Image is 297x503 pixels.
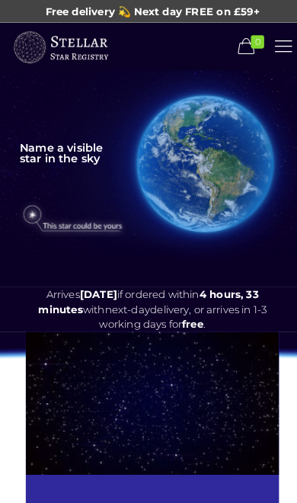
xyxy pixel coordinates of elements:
[244,34,257,47] span: 0
[228,37,264,55] a: 0
[11,196,130,231] img: star-could-be-yours.png
[25,323,272,463] img: 1
[177,309,198,322] b: free
[12,139,101,179] rs-layer: Name a visible star in the sky
[44,5,253,17] span: Free delivery 💫 Next day FREE on £59+
[102,295,146,307] span: next-day
[78,280,114,293] span: [DATE]
[37,280,260,322] span: Arrives if ordered within with delivery, or arrives in 1-3 working days for .
[11,26,107,64] a: Buy a Star
[11,27,107,66] img: buyastar-logo-transparent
